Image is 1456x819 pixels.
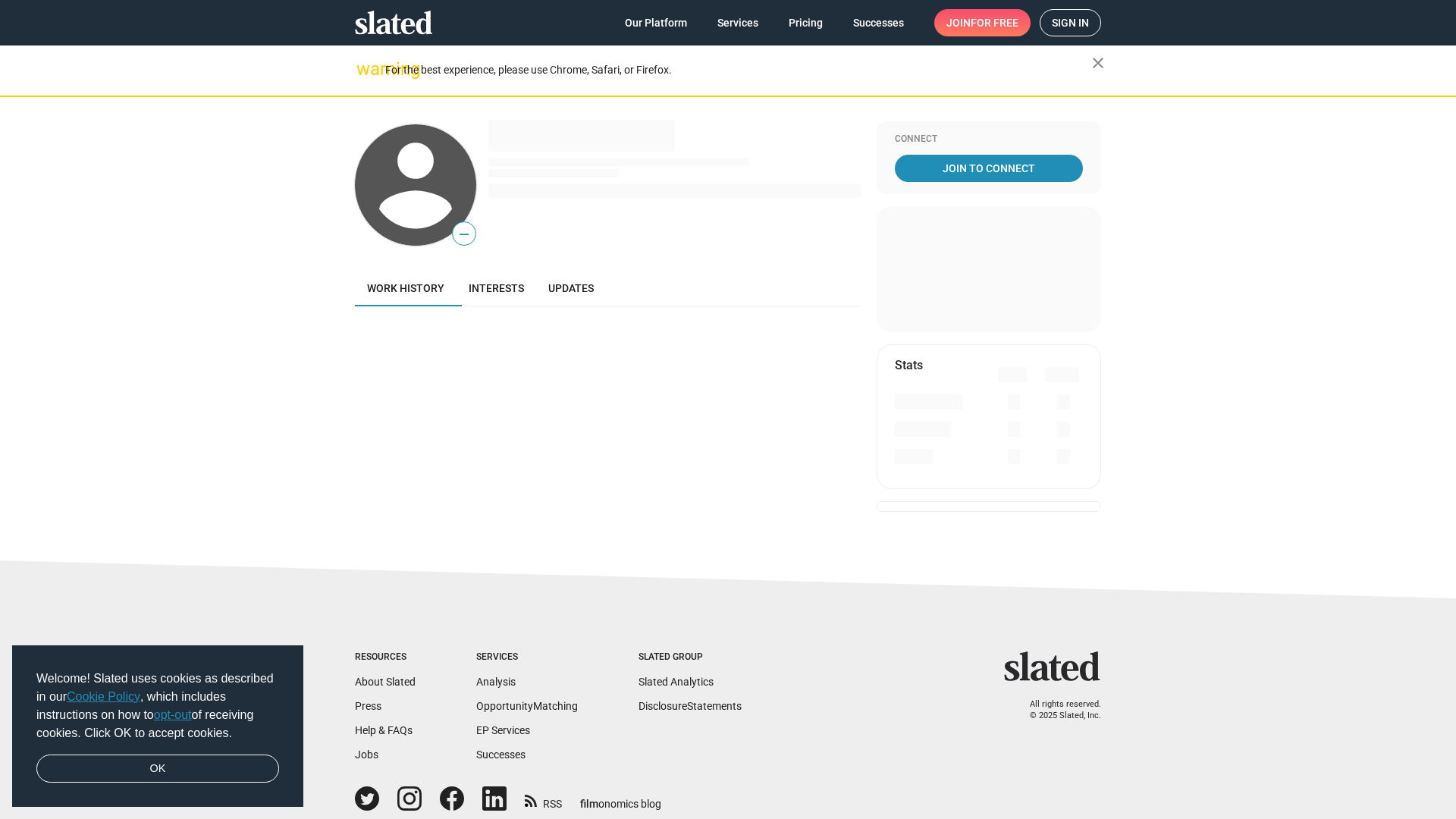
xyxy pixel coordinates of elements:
[895,357,923,373] mat-card-title: Stats
[355,724,413,736] a: Help & FAQs
[453,224,475,244] span: —
[67,690,140,703] a: Cookie Policy
[895,155,1083,182] a: Join To Connect
[898,155,1080,182] span: Join To Connect
[355,748,378,761] a: Jobs
[1014,699,1101,721] p: All rights reserved. © 2025 Slated, Inc.
[934,9,1031,36] a: Joinfor free
[705,9,770,36] a: Services
[385,60,1092,80] div: For the best experience, please use Chrome, Safari, or Firefox.
[613,9,699,36] a: Our Platform
[1089,54,1107,72] mat-icon: close
[946,9,1018,36] span: Join
[639,676,714,688] a: Slated Analytics
[580,785,661,811] a: filmonomics blog
[12,645,303,808] div: cookieconsent
[476,748,526,761] a: Successes
[36,755,279,783] a: dismiss cookie message
[476,676,516,688] a: Analysis
[895,133,1083,146] div: Connect
[457,270,536,306] a: Interests
[355,676,416,688] a: About Slated
[536,270,606,306] a: Updates
[154,708,192,721] a: opt-out
[367,282,444,294] span: Work history
[476,700,578,712] a: OpportunityMatching
[355,651,416,664] div: Resources
[625,9,687,36] span: Our Platform
[853,9,904,36] span: Successes
[841,9,916,36] a: Successes
[1040,9,1101,36] a: Sign in
[717,9,758,36] span: Services
[525,788,562,811] a: RSS
[476,651,578,664] div: Services
[1052,10,1089,36] span: Sign in
[971,9,1018,36] span: for free
[580,798,598,810] span: film
[355,270,457,306] a: Work history
[548,282,594,294] span: Updates
[789,9,823,36] span: Pricing
[469,282,524,294] span: Interests
[476,724,530,736] a: EP Services
[639,651,742,664] div: Slated Group
[639,700,742,712] a: DisclosureStatements
[777,9,835,36] a: Pricing
[356,60,375,78] mat-icon: warning
[36,670,279,742] span: Welcome! Slated uses cookies as described in our , which includes instructions on how to of recei...
[355,700,381,712] a: Press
